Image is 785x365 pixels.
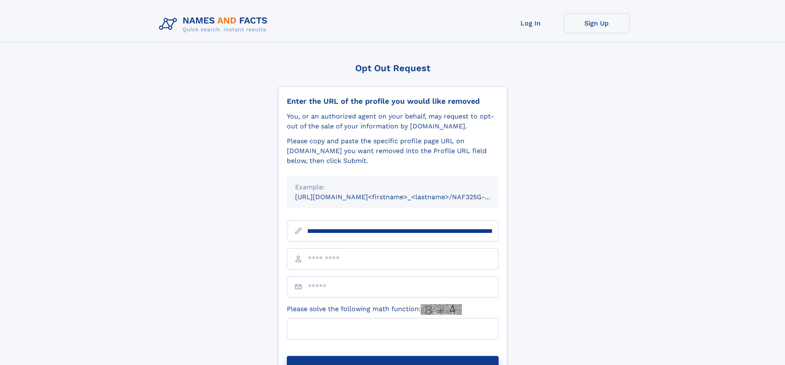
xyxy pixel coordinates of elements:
[156,13,274,35] img: Logo Names and Facts
[295,182,490,192] div: Example:
[295,193,514,201] small: [URL][DOMAIN_NAME]<firstname>_<lastname>/NAF325G-xxxxxxxx
[287,304,462,315] label: Please solve the following math function:
[287,136,499,166] div: Please copy and paste the specific profile page URL on [DOMAIN_NAME] you want removed into the Pr...
[498,13,564,33] a: Log In
[287,97,499,106] div: Enter the URL of the profile you would like removed
[278,63,507,73] div: Opt Out Request
[287,112,499,131] div: You, or an authorized agent on your behalf, may request to opt-out of the sale of your informatio...
[564,13,630,33] a: Sign Up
